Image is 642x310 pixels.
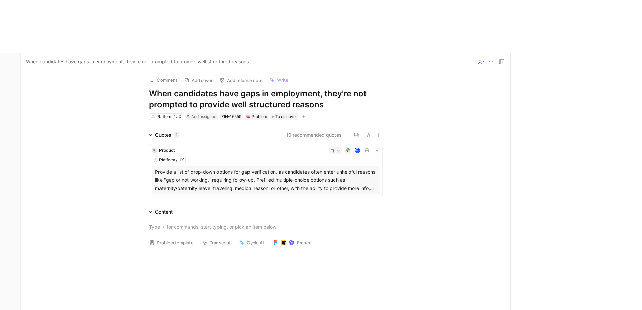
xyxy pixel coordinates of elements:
[156,113,181,120] div: Platform / UX
[152,148,157,153] div: P
[149,88,382,110] h1: When candidates have gaps in employment, they're not prompted to provide well structured reasons
[216,76,266,85] button: Add release note
[355,148,359,153] div: N
[221,113,241,120] div: ZIN-16559
[286,131,342,139] button: 10 recommended quotes
[159,148,175,153] span: Product
[155,168,376,192] div: Provide a list of drop-down options for gap verification, as candidates often enter unhelpful rea...
[155,208,173,216] div: Content
[236,238,267,247] button: Cycle AI
[191,114,216,119] span: Add assignee
[181,76,216,85] button: Add cover
[146,75,180,85] button: Comment
[146,238,197,247] button: Problem template
[266,75,291,85] button: Write
[146,131,182,139] div: Quotes1
[174,132,179,138] div: 1
[246,113,267,120] div: Problem
[277,77,288,83] span: Write
[270,113,298,120] div: To discover
[275,113,297,120] span: To discover
[199,238,234,247] button: Transcript
[26,58,249,66] span: When candidates have gaps in employment, they're not prompted to provide well structured reasons
[245,113,268,120] div: 🧠Problem
[270,238,315,247] button: Embed
[246,115,250,119] img: 🧠
[146,208,175,216] div: Content
[159,157,184,163] div: Platform / UX
[155,131,179,139] div: Quotes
